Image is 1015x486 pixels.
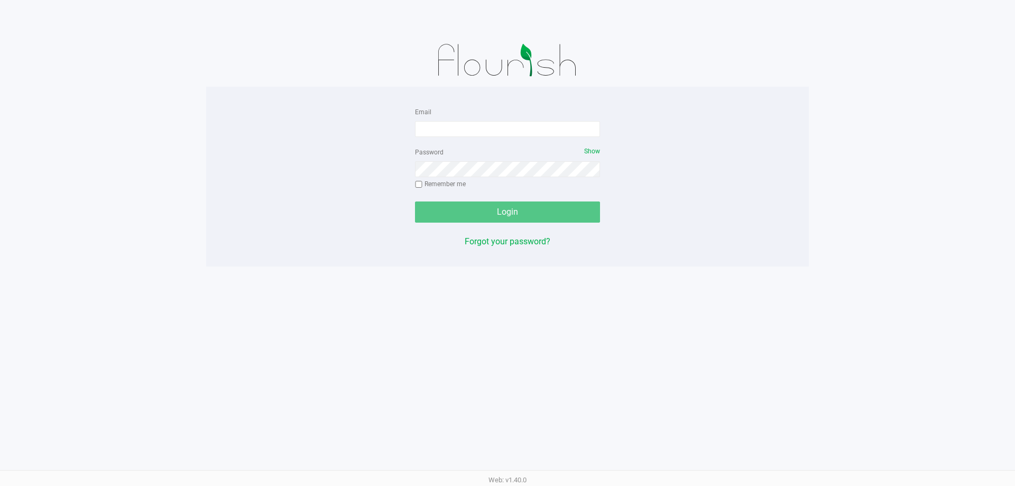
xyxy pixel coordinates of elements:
span: Show [584,148,600,155]
input: Remember me [415,181,422,188]
button: Forgot your password? [465,235,550,248]
label: Remember me [415,179,466,189]
label: Password [415,148,444,157]
span: Web: v1.40.0 [488,476,527,484]
label: Email [415,107,431,117]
